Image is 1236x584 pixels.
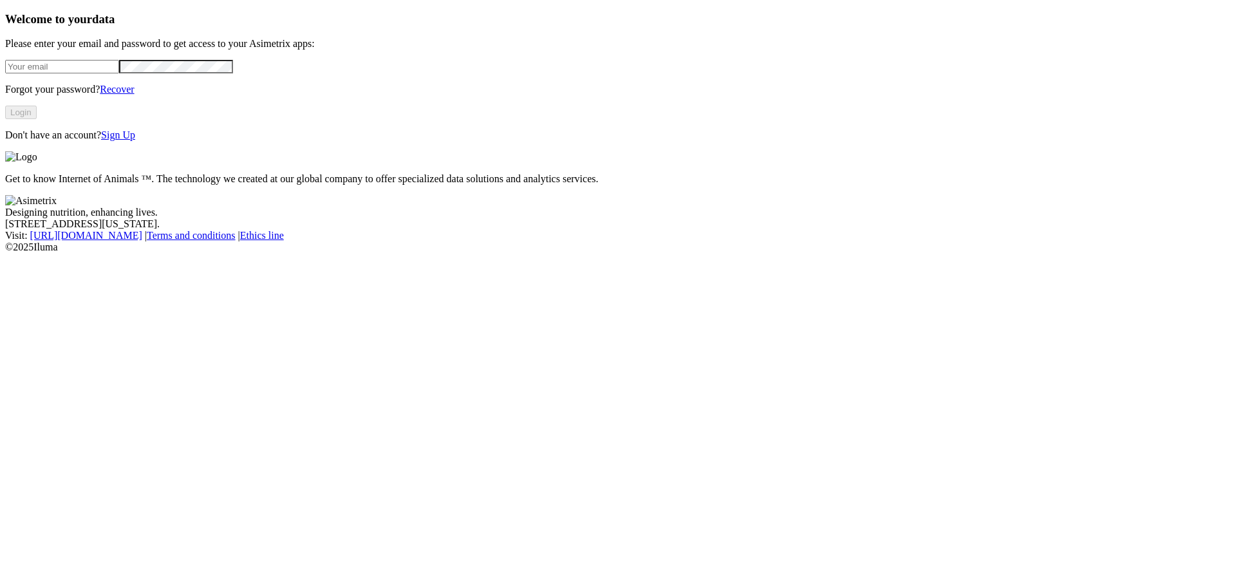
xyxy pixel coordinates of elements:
[100,84,134,95] a: Recover
[147,230,236,241] a: Terms and conditions
[92,12,115,26] span: data
[5,60,119,73] input: Your email
[5,218,1231,230] div: [STREET_ADDRESS][US_STATE].
[5,129,1231,141] p: Don't have an account?
[5,173,1231,185] p: Get to know Internet of Animals ™. The technology we created at our global company to offer speci...
[5,207,1231,218] div: Designing nutrition, enhancing lives.
[5,106,37,119] button: Login
[5,84,1231,95] p: Forgot your password?
[30,230,142,241] a: [URL][DOMAIN_NAME]
[5,38,1231,50] p: Please enter your email and password to get access to your Asimetrix apps:
[5,151,37,163] img: Logo
[240,230,284,241] a: Ethics line
[5,195,57,207] img: Asimetrix
[5,241,1231,253] div: © 2025 Iluma
[5,230,1231,241] div: Visit : | |
[5,12,1231,26] h3: Welcome to your
[101,129,135,140] a: Sign Up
